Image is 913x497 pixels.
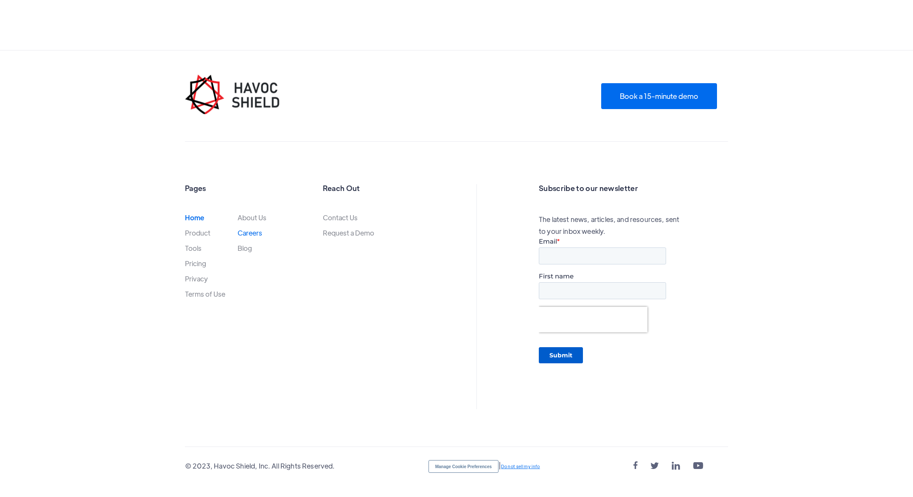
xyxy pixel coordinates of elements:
[601,83,717,109] a: Book a 15-minute demo
[539,213,687,237] p: The latest news, articles, and resources, sent to your inbox weekly.
[767,405,913,497] iframe: Chat Widget
[650,460,659,472] a: 
[323,214,358,221] a: Contact Us
[185,244,202,252] a: Tools
[185,260,206,267] a: Pricing
[501,463,540,469] a: Do not sell my info
[238,214,266,221] a: About Us
[238,229,262,236] a: Careers
[185,460,335,472] div: © 2023, Havoc Shield, Inc. All Rights Reserved.
[185,229,210,236] a: Product
[428,460,499,473] button: Manage Cookie Preferences
[323,229,374,236] a: Request a Demo
[185,275,208,282] a: Privacy
[672,460,680,472] a: 
[693,460,703,472] a: 
[633,460,638,472] a: 
[185,184,277,192] h2: Pages
[323,184,414,192] h2: Reach Out
[238,244,252,252] a: Blog
[539,184,728,192] h2: Subscribe to our newsletter
[539,237,666,399] iframe: Form 0
[185,214,204,221] a: Home
[185,290,225,298] a: Terms of Use
[428,459,540,473] div: |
